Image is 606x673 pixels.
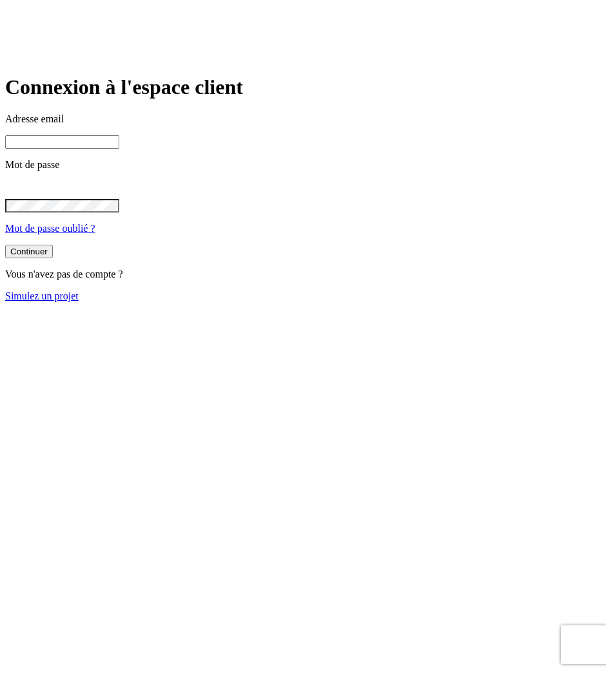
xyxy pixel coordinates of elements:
[5,159,601,171] p: Mot de passe
[5,290,79,301] a: Simulez un projet
[5,223,95,234] a: Mot de passe oublié ?
[5,75,601,99] h1: Connexion à l'espace client
[10,247,48,256] div: Continuer
[5,269,601,280] p: Vous n'avez pas de compte ?
[5,245,53,258] button: Continuer
[5,113,601,125] p: Adresse email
